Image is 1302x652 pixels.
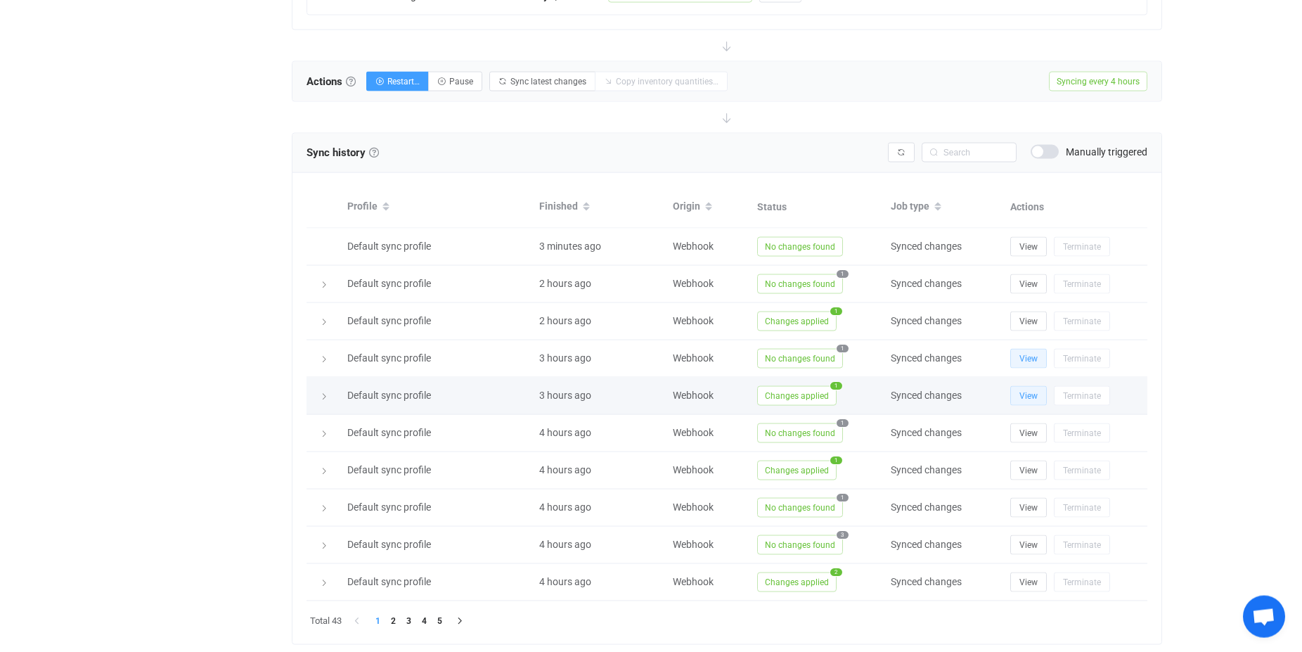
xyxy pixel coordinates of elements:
button: View [1010,423,1047,443]
span: No changes found [757,498,843,518]
button: View [1010,274,1047,294]
li: 5 [432,613,447,629]
span: Changes applied [757,386,837,406]
span: 3 hours ago [539,390,591,401]
input: Search [922,143,1017,162]
span: View [1019,428,1038,438]
span: Syncing every 4 hours [1049,72,1147,91]
span: View [1019,354,1038,364]
span: 2 hours ago [539,278,591,289]
span: Terminate [1063,540,1101,550]
span: Synced changes [891,427,962,438]
span: Actions [307,71,356,92]
span: 1 [837,345,849,352]
span: 4 hours ago [539,539,591,550]
div: Webhook [666,425,750,441]
button: Terminate [1054,498,1110,518]
button: Terminate [1054,423,1110,443]
button: Terminate [1054,461,1110,480]
div: Webhook [666,462,750,478]
span: Pause [449,77,473,87]
span: View [1019,540,1038,550]
button: Terminate [1054,535,1110,555]
span: View [1019,466,1038,475]
div: Job type [884,196,1003,219]
button: View [1010,461,1047,480]
span: 3 [837,531,849,539]
span: Copy inventory quantities… [616,77,718,87]
div: Status [750,199,884,215]
button: Terminate [1054,312,1110,331]
span: View [1019,242,1038,252]
span: Manually triggered [1066,147,1147,157]
span: Sync history [307,146,366,159]
span: View [1019,391,1038,401]
div: Webhook [666,574,750,590]
span: View [1019,317,1038,326]
span: 1 [830,307,842,315]
button: Copy inventory quantities… [595,72,728,91]
span: 1 [830,456,842,464]
div: Webhook [666,238,750,255]
span: 3 hours ago [539,352,591,364]
li: 4 [416,613,432,629]
li: 2 [385,613,401,629]
span: Synced changes [891,241,962,252]
span: Changes applied [757,312,837,331]
div: Finished [532,196,666,219]
span: Synced changes [891,315,962,326]
span: No changes found [757,274,843,294]
span: Changes applied [757,573,837,592]
button: View [1010,498,1047,518]
div: Webhook [666,313,750,329]
span: Total 43 [310,613,342,629]
a: View [1010,390,1047,401]
span: No changes found [757,237,843,257]
span: 2 hours ago [539,315,591,326]
span: Synced changes [891,576,962,587]
div: Webhook [666,499,750,516]
button: View [1010,573,1047,592]
span: No changes found [757,349,843,369]
span: 1 [837,419,849,427]
div: Origin [666,196,750,219]
span: Default sync profile [347,315,431,326]
a: View [1010,464,1047,475]
span: Terminate [1063,391,1101,401]
a: View [1010,352,1047,364]
span: Changes applied [757,461,837,480]
span: Terminate [1063,279,1101,289]
span: Default sync profile [347,576,431,587]
button: View [1010,312,1047,331]
div: Actions [1003,199,1147,215]
a: View [1010,241,1047,252]
span: 4 hours ago [539,576,591,587]
li: 3 [401,613,416,629]
span: Synced changes [891,464,962,475]
a: View [1010,315,1047,326]
span: Terminate [1063,428,1101,438]
span: Default sync profile [347,427,431,438]
div: Webhook [666,350,750,366]
button: Pause [428,72,482,91]
span: Synced changes [891,501,962,513]
a: View [1010,539,1047,550]
span: Default sync profile [347,241,431,252]
span: Terminate [1063,242,1101,252]
div: Webhook [666,388,750,404]
button: View [1010,237,1047,257]
li: 1 [370,613,385,629]
span: Terminate [1063,503,1101,513]
span: 4 hours ago [539,427,591,438]
button: Terminate [1054,237,1110,257]
span: View [1019,577,1038,587]
span: Synced changes [891,390,962,401]
span: View [1019,279,1038,289]
span: 1 [837,494,849,501]
span: Terminate [1063,466,1101,475]
button: View [1010,349,1047,369]
button: View [1010,386,1047,406]
div: Open chat [1243,596,1285,638]
span: No changes found [757,535,843,555]
span: Synced changes [891,278,962,289]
